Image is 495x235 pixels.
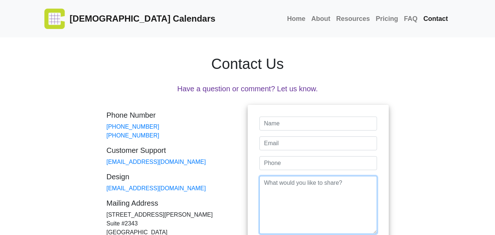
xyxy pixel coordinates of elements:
[259,156,377,170] input: Phone
[107,185,206,191] a: [EMAIL_ADDRESS][DOMAIN_NAME]
[67,14,215,23] span: [DEMOGRAPHIC_DATA] Calendars
[373,11,401,27] a: Pricing
[44,3,215,34] a: [DEMOGRAPHIC_DATA] Calendars
[107,55,389,73] h1: Contact Us
[284,11,308,27] a: Home
[333,11,373,27] a: Resources
[107,159,206,165] a: [EMAIL_ADDRESS][DOMAIN_NAME]
[107,199,248,208] h5: Mailing Address
[44,8,65,29] img: logo.png
[107,111,248,120] h5: Phone Number
[107,132,159,139] a: [PHONE_NUMBER]
[107,146,248,155] h5: Customer Support
[308,11,333,27] a: About
[107,84,389,93] h5: Have a question or comment? Let us know.
[259,136,377,150] input: Email
[421,11,451,27] a: Contact
[107,124,159,130] a: [PHONE_NUMBER]
[259,117,377,131] input: Name
[401,11,420,27] a: FAQ
[107,172,248,181] h5: Design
